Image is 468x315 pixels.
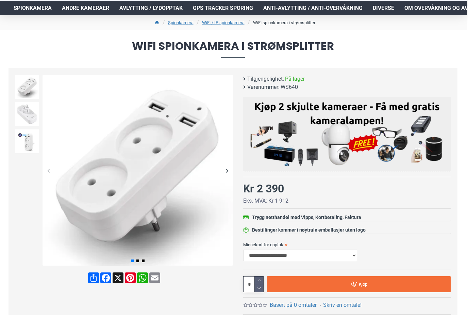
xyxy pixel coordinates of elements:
b: Tilgjengelighet: [247,75,284,83]
span: Anti-avlytting / Anti-overvåkning [263,4,363,12]
a: GPS Tracker Sporing [188,1,258,15]
span: Spionkamera [14,4,52,12]
span: På lager [285,75,305,83]
a: Andre kameraer [57,1,114,15]
div: Trygg netthandel med Vipps, Kortbetaling, Faktura [252,214,361,221]
span: Diverse [373,4,394,12]
img: Strømsplitter med WiFi spionkamera [15,102,39,126]
a: Avlytting / Lydopptak [114,1,188,15]
img: Strømsplitter med WiFi spionkamera [43,75,233,266]
b: Varenummer: [247,83,280,91]
a: Spionkamera [9,1,57,15]
a: Share [87,272,100,283]
a: Basert på 0 omtaler. [270,301,318,309]
a: WhatsApp [136,272,149,283]
span: Avlytting / Lydopptak [119,4,183,12]
a: Anti-avlytting / Anti-overvåkning [258,1,368,15]
label: Minnekort for opptak [243,239,451,250]
a: Diverse [368,1,399,15]
a: Email [149,272,161,283]
span: Go to slide 1 [131,259,134,262]
div: Previous slide [43,164,54,176]
a: WiFi / IP spionkamera [202,19,245,26]
div: Next slide [221,164,233,176]
a: Pinterest [124,272,136,283]
span: Andre kameraer [62,4,109,12]
span: Kjøp [359,282,367,286]
div: Kr 2 390 [243,180,284,197]
span: WiFi spionkamera i strømsplitter [9,41,457,58]
a: Skriv en omtale! [323,301,362,309]
b: - [320,302,321,308]
a: X [112,272,124,283]
span: Go to slide 3 [142,259,145,262]
span: GPS Tracker Sporing [193,4,253,12]
span: Go to slide 2 [136,259,139,262]
img: Kjøp 2 skjulte kameraer – Få med gratis kameralampe! [248,100,446,166]
a: Facebook [100,272,112,283]
div: Bestillinger kommer i nøytrale emballasjer uten logo [252,226,366,234]
span: WS640 [281,83,298,91]
img: Strømsplitter med WiFi spionkamera [15,75,39,99]
img: Strømsplitter med WiFi spionkamera [15,129,39,153]
a: Spionkamera [168,19,194,26]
